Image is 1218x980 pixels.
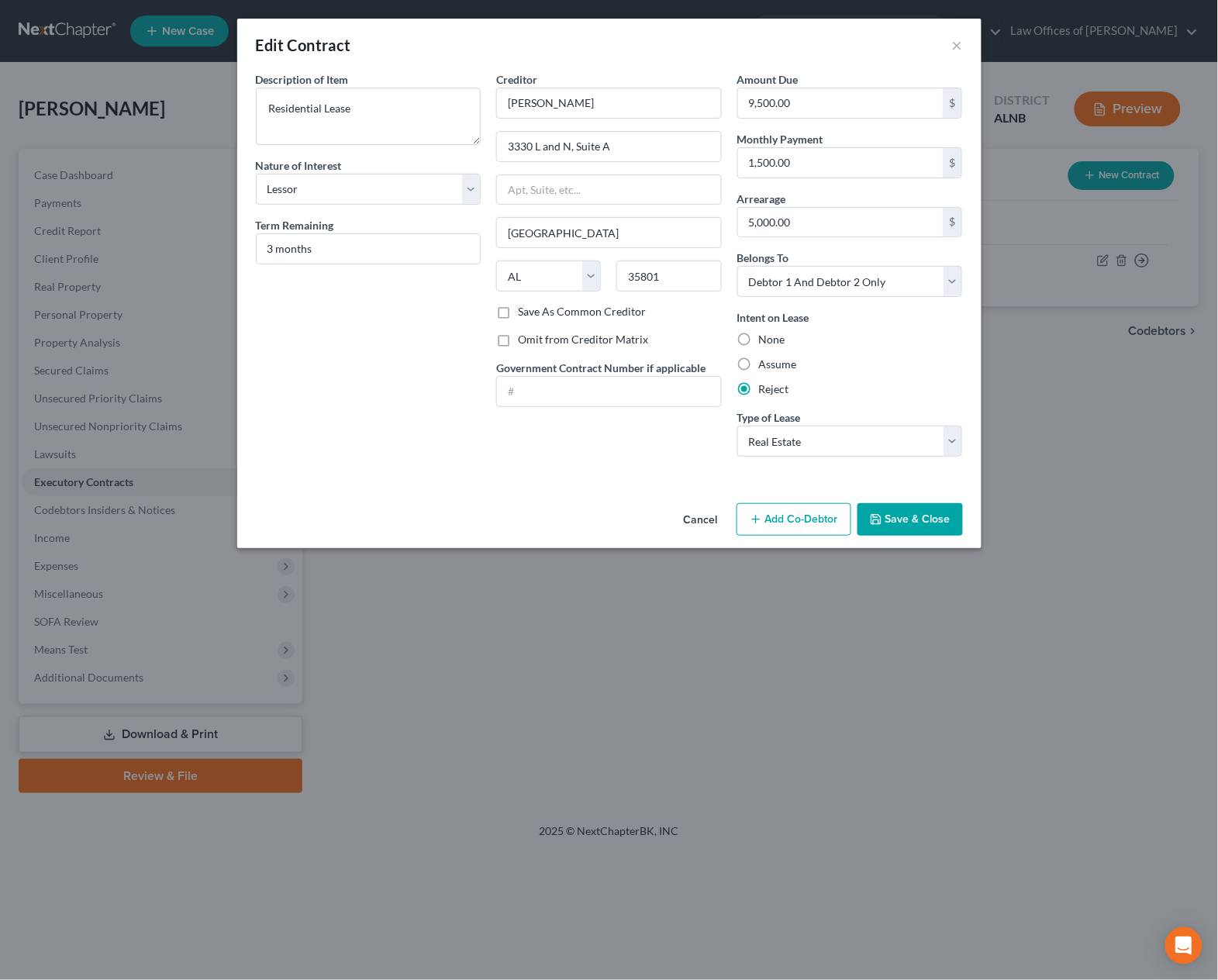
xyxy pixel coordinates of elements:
label: Nature of Interest [256,157,342,174]
button: Save & Close [857,503,963,536]
label: Intent on Lease [737,309,809,326]
label: Reject [759,381,789,397]
button: Cancel [671,505,730,536]
input: Enter city... [497,218,721,247]
label: Term Remaining [256,217,334,233]
input: # [497,377,721,406]
label: Omit from Creditor Matrix [518,332,648,347]
button: Add Co-Debtor [737,503,851,536]
label: Save As Common Creditor [518,304,646,319]
input: Apt, Suite, etc... [497,175,721,205]
div: Edit Contract [256,34,351,56]
input: 0.00 [738,208,944,237]
input: 0.00 [738,88,944,118]
input: Search creditor by name... [496,88,722,119]
button: × [952,36,963,54]
label: Arrearage [737,191,786,207]
span: Description of Item [256,73,349,86]
input: 0.00 [738,148,944,178]
input: Enter zip.. [616,261,721,292]
div: $ [943,208,961,237]
label: Government Contract Number if applicable [496,360,706,376]
div: Open Intercom Messenger [1165,927,1202,964]
input: Enter address... [497,132,721,161]
label: None [759,332,785,347]
input: -- [257,234,481,264]
span: Belongs To [737,251,789,264]
div: $ [943,148,961,178]
label: Assume [759,357,797,372]
span: Creditor [496,73,537,86]
span: Type of Lease [737,411,801,424]
label: Amount Due [737,71,799,88]
label: Monthly Payment [737,131,823,147]
div: $ [943,88,961,118]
